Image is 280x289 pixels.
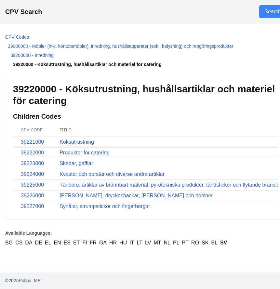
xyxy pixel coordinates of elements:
a: FR [90,239,97,247]
a: SL [211,239,218,247]
a: CS [15,239,22,247]
h1: 39220000 - Köksutrustning, hushållsartiklar och materiel för catering [13,83,278,107]
a: CPV Codes [5,34,29,40]
a: HU [119,239,127,247]
a: Köksutrustning [60,139,94,145]
a: 39222000 [21,150,44,155]
a: BG [5,239,13,247]
a: FI [82,239,87,247]
a: SV [220,239,227,247]
a: PT [182,239,189,247]
a: 39200000 - Inredning [10,53,54,58]
a: GA [99,239,107,247]
a: NL [164,239,170,247]
a: 39225000 [21,182,44,188]
th: CPV Code [13,124,52,137]
a: 39000000 - Möbler (inkl. kontorsmöbler), inredning, hushållsapparater (exkl. belysning) och rengö... [8,44,233,49]
a: [PERSON_NAME], dryckesbackar, [PERSON_NAME] och bobiner [60,193,213,198]
a: LV [145,239,151,247]
a: Synålar, strumpstickor och fingerborgar [60,204,150,209]
a: PL [173,239,180,247]
a: CPV Search [5,8,42,15]
a: Skedar, gafflar [60,161,93,166]
h2: Children Codes [13,112,278,121]
a: 39221000 [21,139,44,145]
a: 39224000 [21,171,44,177]
a: 39226000 [21,193,44,198]
a: 39223000 [21,161,44,166]
a: EL [45,239,51,247]
a: HR [109,239,117,247]
a: 39227000 [21,204,44,209]
a: IT [129,239,134,247]
a: EN [54,239,61,247]
a: ES [64,239,71,247]
a: RO [191,239,199,247]
a: MT [153,239,161,247]
a: Kvastar och borstar och diverse andra artiklar [60,171,165,177]
a: LT [137,239,142,247]
a: DA [25,239,32,247]
a: SK [202,239,208,247]
a: ET [73,239,80,247]
a: DE [35,239,42,247]
a: Produkter för catering [60,150,110,155]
